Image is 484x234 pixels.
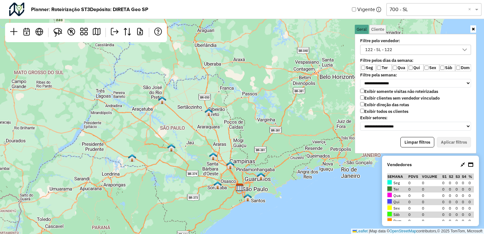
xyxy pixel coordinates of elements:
img: CDD São José [257,172,265,180]
input: Exibir todos os clientes [360,109,364,113]
td: 0 [462,199,468,205]
button: Limpar filtros [400,137,434,148]
td: 0 [449,211,455,218]
td: 0 [422,186,442,192]
label: Sáb [439,64,455,71]
label: Qua [392,64,408,71]
td: 0 [449,180,455,186]
td: 0 [442,211,449,218]
td: 0 [455,180,462,186]
th: Semana [387,173,408,180]
input: Qui [409,66,413,70]
img: CDD Ribeirão Preto [205,108,213,116]
em: Exibir rótulo [67,28,75,36]
td: 0 [462,186,468,192]
input: Exibir clientes sem vendedor vinculado [360,95,364,100]
td: 0 [468,218,474,224]
td: 0 [449,205,455,211]
td: 0 [455,218,462,224]
a: Visão geral - Abre nova aba [33,25,46,40]
td: 0 [468,211,474,218]
td: Sáb [387,211,408,218]
td: 0 [455,199,462,205]
td: 0 [455,205,462,211]
a: Exportar frequência em lote [134,25,146,40]
span: Clear all [468,6,474,13]
th: S2 [449,173,455,180]
img: Selecionar atividades - laço [54,28,62,37]
td: 0 [462,192,468,199]
td: 0 [422,205,442,211]
label: Exibir setores: [356,115,475,120]
span: | [369,229,370,233]
td: 0 [455,186,462,192]
label: Filtre pelo vendedor: [356,38,455,43]
label: Dom [455,64,471,71]
div: Vigente [352,3,481,16]
td: 0 [408,205,422,211]
label: Seg [360,64,376,71]
td: 0 [462,211,468,218]
a: Gabarito [78,25,90,40]
td: 0 [455,192,462,199]
input: Qua [393,66,397,70]
a: OpenStreetMap [390,229,417,233]
input: Exibir somente visitas não roteirizadas [360,89,364,93]
div: 122 - SL - 122 [363,45,394,55]
td: Dom [387,218,408,224]
a: Planner D+1 ou D-1 [20,25,33,40]
td: 0 [468,192,474,199]
td: Ter [387,186,408,192]
span: Geral [357,27,367,31]
label: Filtre pela semana: [356,73,475,78]
td: Qua [387,192,408,199]
strong: Planner: Roteirização ST3 [31,6,90,13]
td: 0 [468,199,474,205]
td: 0 [422,180,442,186]
td: 0 [408,218,422,224]
em: As informações de visita de um planner vigente são consideradas oficiais e exportadas para outros... [376,7,381,12]
label: Exibir direção das rotas [360,102,409,107]
strong: Depósito: DIRETA Geo SP [90,6,148,13]
th: S1 [442,173,449,180]
td: 0 [462,205,468,211]
td: 0 [449,199,455,205]
label: Filtre pelos dias da semana: [356,58,475,63]
td: 0 [422,211,442,218]
a: Exportar planner [108,25,121,40]
td: 0 [422,199,442,205]
td: 0 [442,205,449,211]
td: 0 [408,199,422,205]
th: S4 [462,173,468,180]
label: Exibir clientes sem vendedor vinculado [360,95,440,101]
td: 0 [462,218,468,224]
td: 0 [449,186,455,192]
a: Iniciar novo planner [8,25,20,40]
label: Exibir todos os clientes [360,109,408,114]
td: 0 [442,199,449,205]
td: 0 [449,192,455,199]
a: Roteirizar planner [90,25,103,40]
td: 0 [422,192,442,199]
td: 0 [408,192,422,199]
th: % total clientes quinzenais [468,173,474,180]
label: Ter [376,64,392,71]
td: 0 [468,180,474,186]
td: Seg [387,180,408,186]
a: Leaflet [353,229,368,233]
label: Qui [408,64,423,71]
img: CDD Votorantim [213,181,222,189]
img: CDD Litoral [244,193,252,202]
a: Ocultar filtros [470,25,476,33]
input: Sex [424,66,429,70]
td: 0 [449,218,455,224]
img: Campinas - Bees [226,161,234,169]
td: 0 [408,186,422,192]
td: 0 [408,180,422,186]
input: Ter [377,66,381,70]
td: 0 [468,186,474,192]
td: 0 [442,180,449,186]
input: Sáb [440,66,444,70]
td: 0 [442,186,449,192]
td: 0 [408,211,422,218]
